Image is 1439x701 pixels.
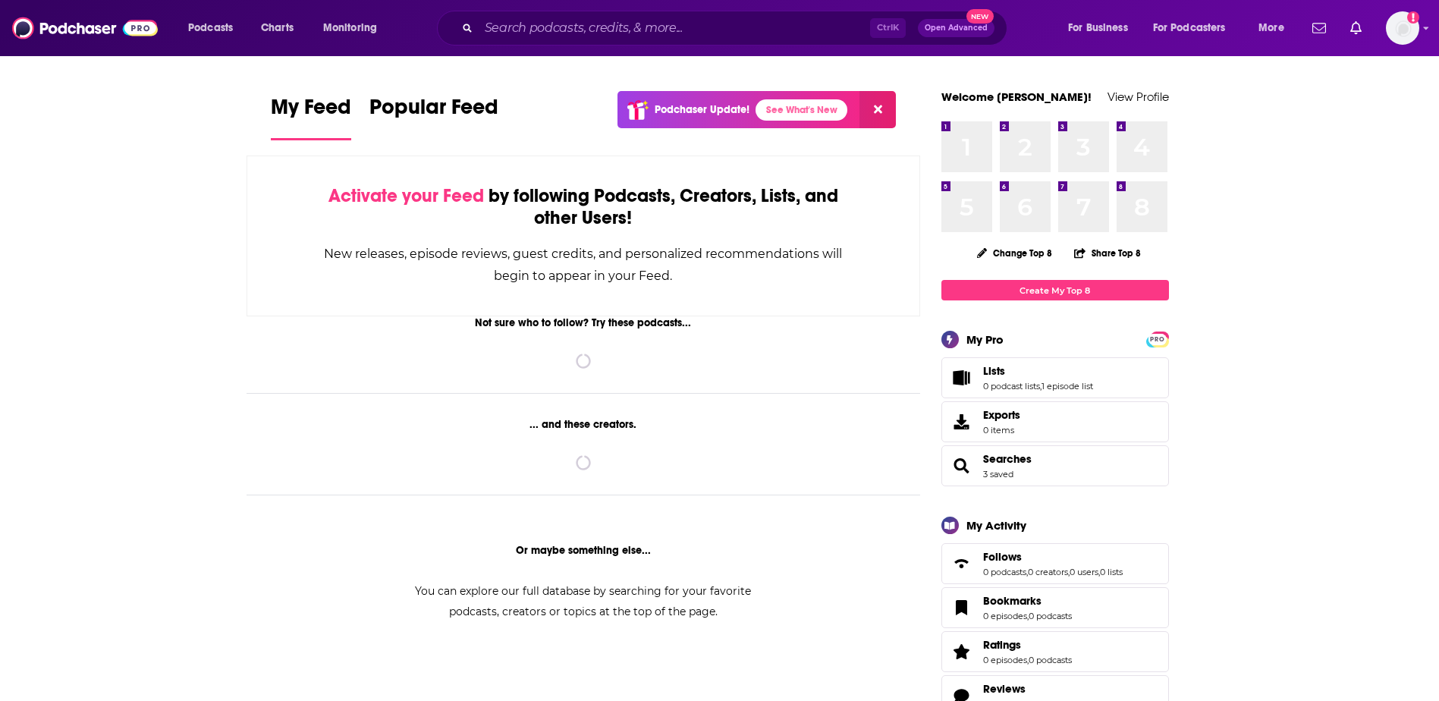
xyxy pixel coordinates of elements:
[983,655,1027,665] a: 0 episodes
[1026,567,1028,577] span: ,
[1098,567,1100,577] span: ,
[1386,11,1419,45] button: Show profile menu
[1148,334,1167,345] span: PRO
[1108,90,1169,104] a: View Profile
[271,94,351,129] span: My Feed
[983,682,1072,696] a: Reviews
[983,594,1072,608] a: Bookmarks
[947,411,977,432] span: Exports
[261,17,294,39] span: Charts
[1070,567,1098,577] a: 0 users
[397,581,770,622] div: You can explore our full database by searching for your favorite podcasts, creators or topics at ...
[966,332,1004,347] div: My Pro
[966,9,994,24] span: New
[1148,333,1167,344] a: PRO
[1027,611,1029,621] span: ,
[983,364,1093,378] a: Lists
[918,19,994,37] button: Open AdvancedNew
[1306,15,1332,41] a: Show notifications dropdown
[941,445,1169,486] span: Searches
[1040,381,1042,391] span: ,
[1344,15,1368,41] a: Show notifications dropdown
[1143,16,1248,40] button: open menu
[968,244,1062,262] button: Change Top 8
[947,597,977,618] a: Bookmarks
[1073,238,1142,268] button: Share Top 8
[1068,567,1070,577] span: ,
[983,381,1040,391] a: 0 podcast lists
[870,18,906,38] span: Ctrl K
[1407,11,1419,24] svg: Add a profile image
[983,594,1042,608] span: Bookmarks
[925,24,988,32] span: Open Advanced
[947,455,977,476] a: Searches
[983,550,1123,564] a: Follows
[983,550,1022,564] span: Follows
[941,543,1169,584] span: Follows
[1028,567,1068,577] a: 0 creators
[966,518,1026,533] div: My Activity
[247,316,921,329] div: Not sure who to follow? Try these podcasts...
[1029,611,1072,621] a: 0 podcasts
[12,14,158,42] img: Podchaser - Follow, Share and Rate Podcasts
[983,682,1026,696] span: Reviews
[983,425,1020,435] span: 0 items
[271,94,351,140] a: My Feed
[247,418,921,431] div: ... and these creators.
[451,11,1022,46] div: Search podcasts, credits, & more...
[1258,17,1284,39] span: More
[1248,16,1303,40] button: open menu
[323,185,844,229] div: by following Podcasts, Creators, Lists, and other Users!
[947,553,977,574] a: Follows
[323,17,377,39] span: Monitoring
[188,17,233,39] span: Podcasts
[247,544,921,557] div: Or maybe something else...
[1057,16,1147,40] button: open menu
[983,611,1027,621] a: 0 episodes
[941,90,1092,104] a: Welcome [PERSON_NAME]!
[1029,655,1072,665] a: 0 podcasts
[983,408,1020,422] span: Exports
[328,184,484,207] span: Activate your Feed
[947,641,977,662] a: Ratings
[983,638,1021,652] span: Ratings
[941,587,1169,628] span: Bookmarks
[941,280,1169,300] a: Create My Top 8
[1100,567,1123,577] a: 0 lists
[251,16,303,40] a: Charts
[178,16,253,40] button: open menu
[941,631,1169,672] span: Ratings
[756,99,847,121] a: See What's New
[947,367,977,388] a: Lists
[313,16,397,40] button: open menu
[1068,17,1128,39] span: For Business
[941,357,1169,398] span: Lists
[983,364,1005,378] span: Lists
[983,638,1072,652] a: Ratings
[941,401,1169,442] a: Exports
[1386,11,1419,45] img: User Profile
[655,103,749,116] p: Podchaser Update!
[369,94,498,140] a: Popular Feed
[983,452,1032,466] a: Searches
[983,469,1013,479] a: 3 saved
[369,94,498,129] span: Popular Feed
[1042,381,1093,391] a: 1 episode list
[1386,11,1419,45] span: Logged in as WE_Broadcast
[1027,655,1029,665] span: ,
[983,567,1026,577] a: 0 podcasts
[479,16,870,40] input: Search podcasts, credits, & more...
[1153,17,1226,39] span: For Podcasters
[323,243,844,287] div: New releases, episode reviews, guest credits, and personalized recommendations will begin to appe...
